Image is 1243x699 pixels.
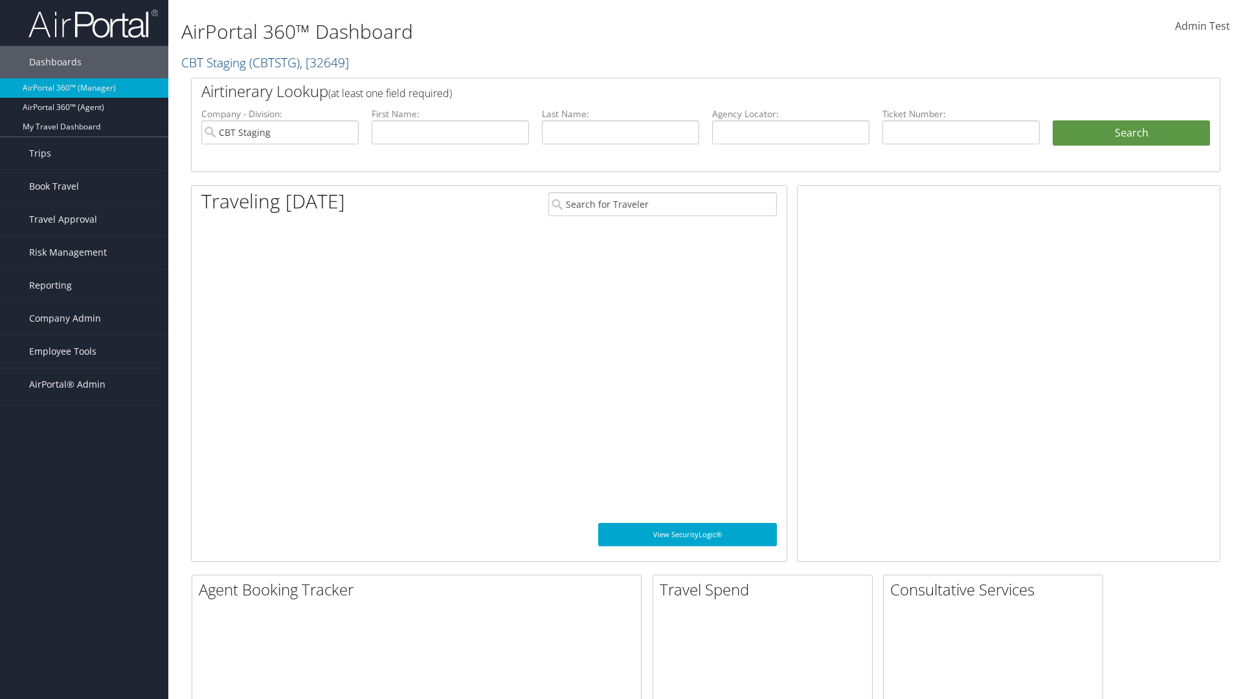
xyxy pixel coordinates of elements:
h1: Traveling [DATE] [201,188,345,215]
span: Admin Test [1175,19,1230,33]
span: Travel Approval [29,203,97,236]
img: airportal-logo.png [28,8,158,39]
span: , [ 32649 ] [300,54,349,71]
label: First Name: [372,107,529,120]
label: Company - Division: [201,107,359,120]
h2: Travel Spend [660,579,872,601]
h2: Agent Booking Tracker [199,579,641,601]
span: Risk Management [29,236,107,269]
input: Search for Traveler [548,192,777,216]
button: Search [1053,120,1210,146]
a: View SecurityLogic® [598,523,777,546]
span: Dashboards [29,46,82,78]
h2: Consultative Services [890,579,1103,601]
span: Employee Tools [29,335,96,368]
label: Ticket Number: [882,107,1040,120]
span: Reporting [29,269,72,302]
span: Company Admin [29,302,101,335]
span: (at least one field required) [328,86,452,100]
a: Admin Test [1175,6,1230,47]
span: Book Travel [29,170,79,203]
h1: AirPortal 360™ Dashboard [181,18,880,45]
span: ( CBTSTG ) [249,54,300,71]
label: Last Name: [542,107,699,120]
h2: Airtinerary Lookup [201,80,1125,102]
label: Agency Locator: [712,107,869,120]
span: Trips [29,137,51,170]
a: CBT Staging [181,54,349,71]
span: AirPortal® Admin [29,368,106,401]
